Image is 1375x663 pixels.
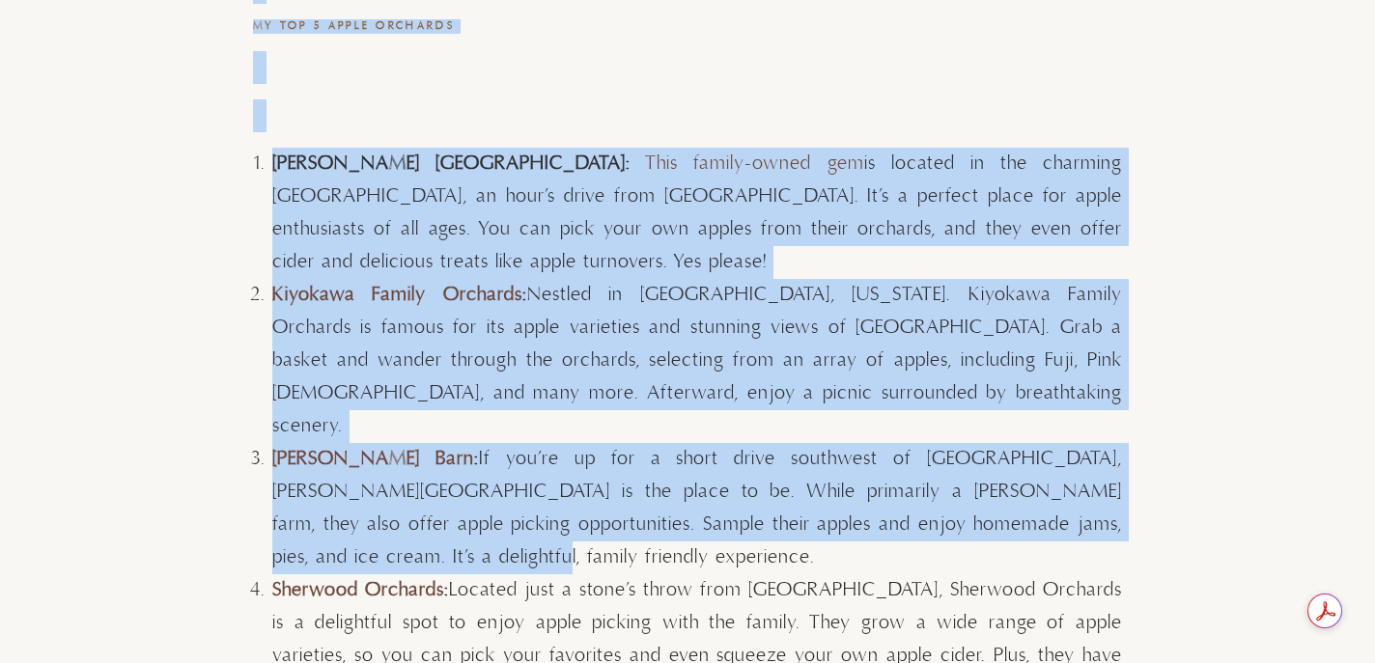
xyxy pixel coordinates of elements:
[272,283,522,307] a: Kiyokawa Family Orchards
[253,19,455,33] strong: My Top 5 Apple Orchards
[645,152,863,176] a: This family-owned gem
[272,578,449,602] strong: :
[272,447,479,471] strong: :
[272,578,444,602] a: Sherwood Orchards
[272,447,474,471] a: [PERSON_NAME] Barn
[272,283,527,307] strong: :
[272,152,631,176] strong: [PERSON_NAME] [GEOGRAPHIC_DATA]:
[272,148,1122,279] li: is located in the charming [GEOGRAPHIC_DATA], an hour’s drive from [GEOGRAPHIC_DATA]. It’s a perf...
[272,279,1122,443] li: Nestled in [GEOGRAPHIC_DATA], [US_STATE]. Kiyokawa Family Orchards is famous for its apple variet...
[272,443,1122,574] li: If you’re up for a short drive southwest of [GEOGRAPHIC_DATA], [PERSON_NAME][GEOGRAPHIC_DATA] is ...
